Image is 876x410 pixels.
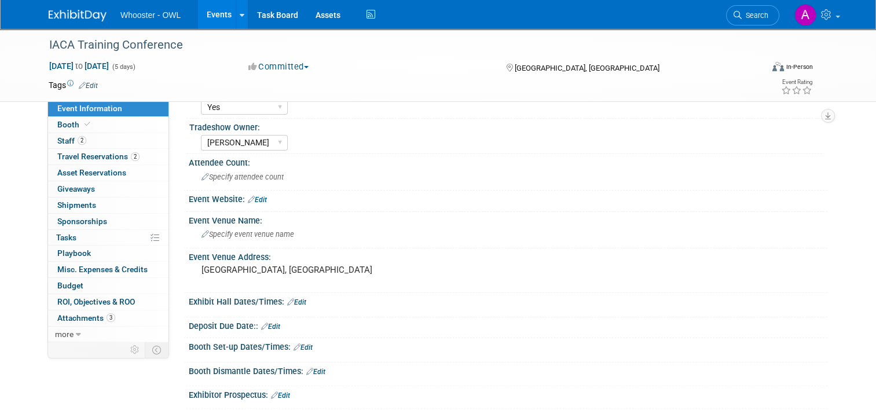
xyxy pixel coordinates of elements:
span: Booth [57,120,93,129]
div: Exhibitor Prospectus: [189,386,827,401]
span: more [55,330,74,339]
td: Personalize Event Tab Strip [125,342,145,357]
span: Giveaways [57,184,95,193]
div: Deposit Due Date:: [189,317,827,332]
img: Abe Romero [794,4,816,26]
a: ROI, Objectives & ROO [48,294,168,310]
div: Event Rating [781,79,812,85]
a: Travel Reservations2 [48,149,168,164]
a: Staff2 [48,133,168,149]
a: Attachments3 [48,310,168,326]
span: Budget [57,281,83,290]
div: Booth Set-up Dates/Times: [189,338,827,353]
a: Search [726,5,779,25]
a: Playbook [48,246,168,261]
span: Attachments [57,313,115,323]
span: 3 [107,313,115,322]
span: Whooster - OWL [120,10,181,20]
img: ExhibitDay [49,10,107,21]
div: IACA Training Conference [45,35,748,56]
a: Edit [261,323,280,331]
span: ROI, Objectives & ROO [57,297,135,306]
div: Event Venue Address: [189,248,827,263]
a: Edit [79,82,98,90]
a: Edit [306,368,325,376]
button: Committed [244,61,313,73]
div: Event Venue Name: [189,212,827,226]
span: Asset Reservations [57,168,126,177]
td: Toggle Event Tabs [145,342,169,357]
span: Tasks [56,233,76,242]
span: Sponsorships [57,217,107,226]
div: Attendee Count: [189,154,827,169]
pre: [GEOGRAPHIC_DATA], [GEOGRAPHIC_DATA] [201,265,442,275]
a: Edit [248,196,267,204]
img: Format-Inperson.png [772,62,784,71]
div: Tradeshow Owner: [189,119,822,133]
span: Search [742,11,768,20]
a: Misc. Expenses & Credits [48,262,168,277]
span: Travel Reservations [57,152,140,161]
a: Event Information [48,101,168,116]
span: [GEOGRAPHIC_DATA], [GEOGRAPHIC_DATA] [515,64,659,72]
span: Event Information [57,104,122,113]
span: Shipments [57,200,96,210]
a: Edit [287,298,306,306]
a: Booth [48,117,168,133]
span: (5 days) [111,63,135,71]
span: Playbook [57,248,91,258]
span: Misc. Expenses & Credits [57,265,148,274]
div: Booth Dismantle Dates/Times: [189,363,827,378]
i: Booth reservation complete [85,121,90,127]
a: Sponsorships [48,214,168,229]
a: Giveaways [48,181,168,197]
span: 2 [131,152,140,161]
a: Asset Reservations [48,165,168,181]
div: Exhibit Hall Dates/Times: [189,293,827,308]
span: [DATE] [DATE] [49,61,109,71]
a: Edit [271,391,290,400]
a: Shipments [48,197,168,213]
a: Tasks [48,230,168,246]
span: Specify attendee count [201,173,284,181]
span: Staff [57,136,86,145]
div: Event Format [700,60,813,78]
span: 2 [78,136,86,145]
td: Tags [49,79,98,91]
div: In-Person [786,63,813,71]
span: to [74,61,85,71]
a: Budget [48,278,168,294]
a: Edit [294,343,313,352]
div: Event Website: [189,191,827,206]
span: Specify event venue name [201,230,294,239]
a: more [48,327,168,342]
